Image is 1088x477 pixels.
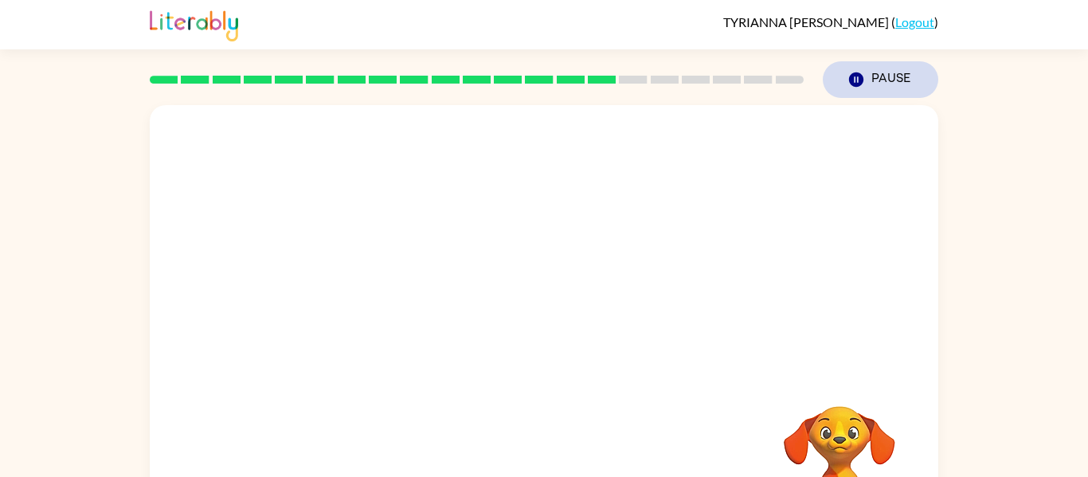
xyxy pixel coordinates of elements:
a: Logout [895,14,934,29]
button: Pause [823,61,938,98]
span: TYRIANNA [PERSON_NAME] [723,14,891,29]
div: ( ) [723,14,938,29]
img: Literably [150,6,238,41]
